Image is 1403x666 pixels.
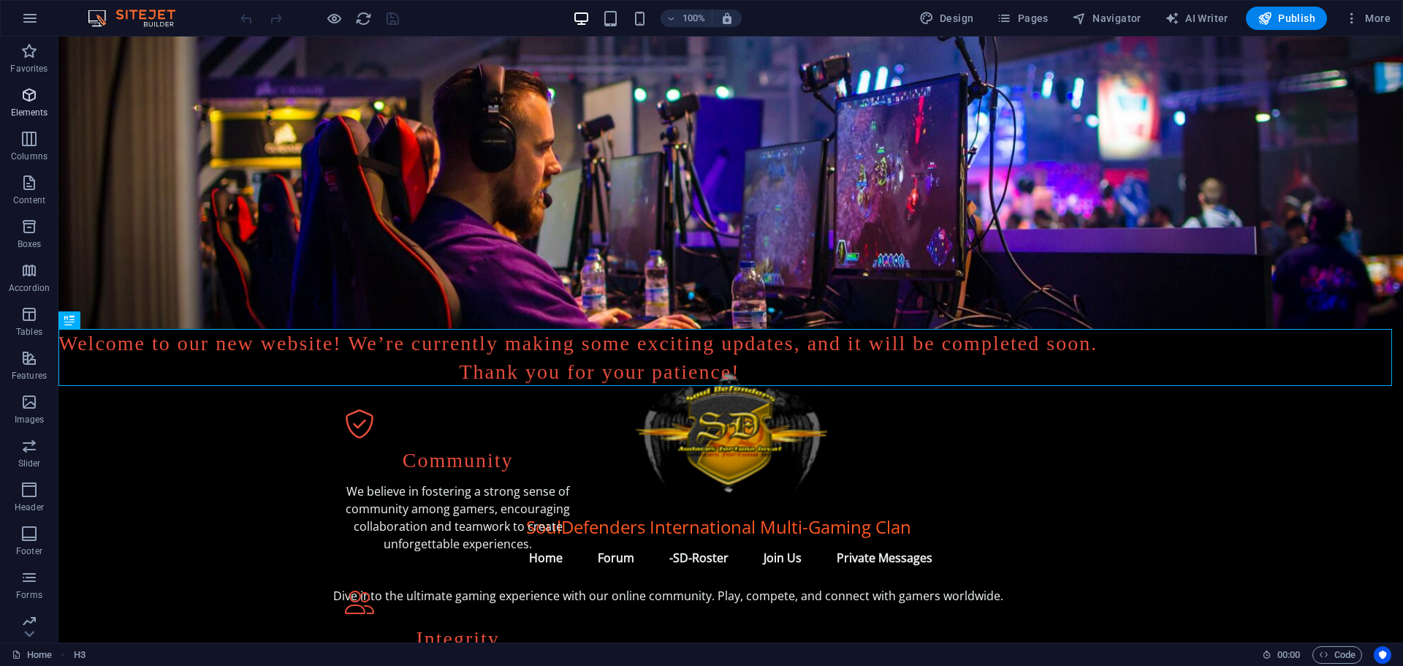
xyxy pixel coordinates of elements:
[913,7,980,30] div: Design (Ctrl+Alt+Y)
[1159,7,1234,30] button: AI Writer
[84,10,194,27] img: Editor Logo
[1277,646,1300,664] span: 00 00
[1066,7,1147,30] button: Navigator
[12,370,47,382] p: Features
[355,10,372,27] i: Reload page
[15,414,45,425] p: Images
[1165,11,1228,26] span: AI Writer
[1345,11,1391,26] span: More
[16,545,42,557] p: Footer
[1258,11,1315,26] span: Publish
[18,458,41,469] p: Slider
[74,646,85,664] span: Click to select. Double-click to edit
[325,10,343,27] button: Click here to leave preview mode and continue editing
[1262,646,1301,664] h6: Session time
[11,107,48,118] p: Elements
[1312,646,1362,664] button: Code
[1288,649,1290,660] span: :
[1072,11,1141,26] span: Navigator
[18,238,42,250] p: Boxes
[997,11,1048,26] span: Pages
[919,11,974,26] span: Design
[720,12,734,25] i: On resize automatically adjust zoom level to fit chosen device.
[354,10,372,27] button: reload
[10,63,47,75] p: Favorites
[661,10,712,27] button: 100%
[16,326,42,338] p: Tables
[16,589,42,601] p: Forms
[1374,646,1391,664] button: Usercentrics
[11,151,47,162] p: Columns
[913,7,980,30] button: Design
[12,646,52,664] a: Click to cancel selection. Double-click to open Pages
[1246,7,1327,30] button: Publish
[991,7,1054,30] button: Pages
[13,194,45,206] p: Content
[683,10,706,27] h6: 100%
[1319,646,1356,664] span: Code
[9,282,50,294] p: Accordion
[74,646,85,664] nav: breadcrumb
[1339,7,1396,30] button: More
[15,502,44,513] p: Header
